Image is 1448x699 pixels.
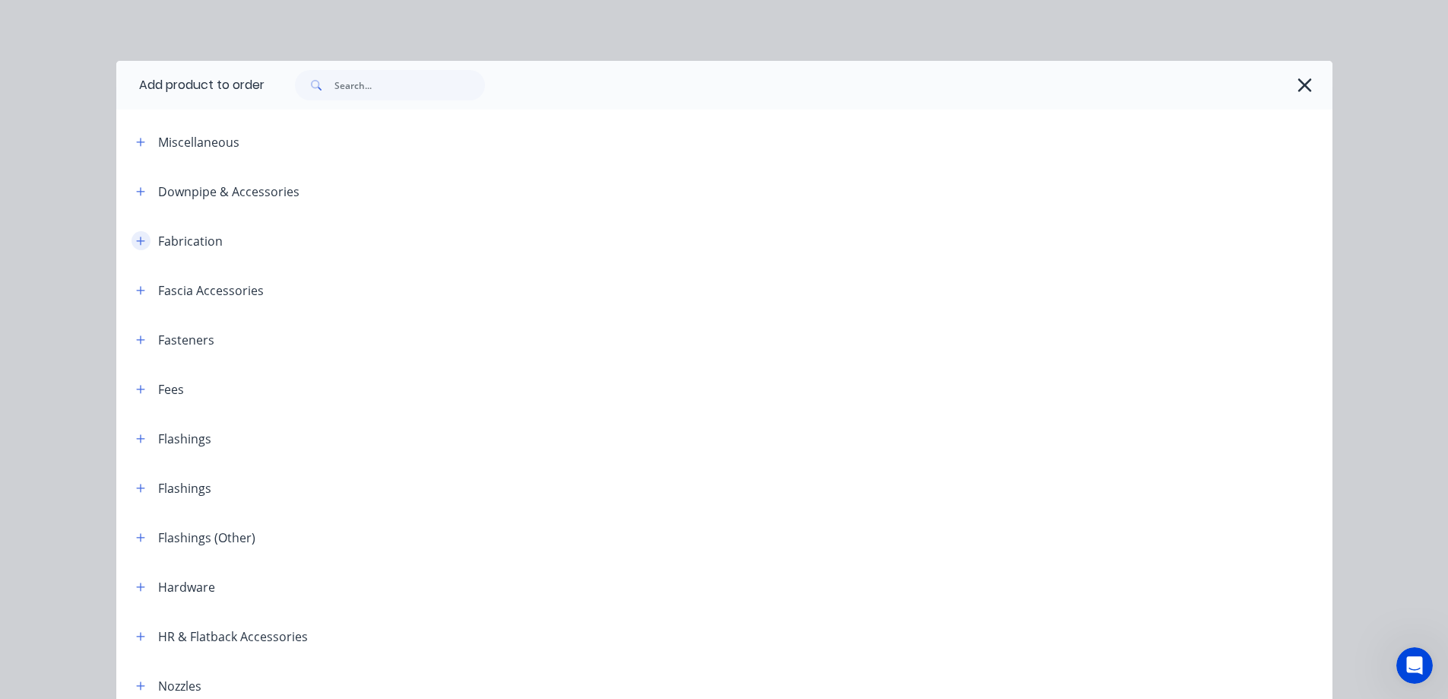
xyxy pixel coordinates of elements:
div: Fascia Accessories [158,281,264,300]
div: Nozzles [158,677,201,695]
div: HR & Flatback Accessories [158,628,308,646]
div: Hardware [158,578,215,596]
input: Search... [334,70,485,100]
div: Fees [158,380,184,399]
div: Flashings [158,479,211,497]
div: Flashings [158,430,211,448]
div: Miscellaneous [158,133,239,151]
div: Add product to order [116,61,265,110]
div: Fasteners [158,331,214,349]
div: Downpipe & Accessories [158,183,299,201]
iframe: Intercom live chat [1396,647,1433,684]
div: Flashings (Other) [158,529,255,547]
div: Fabrication [158,232,223,250]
